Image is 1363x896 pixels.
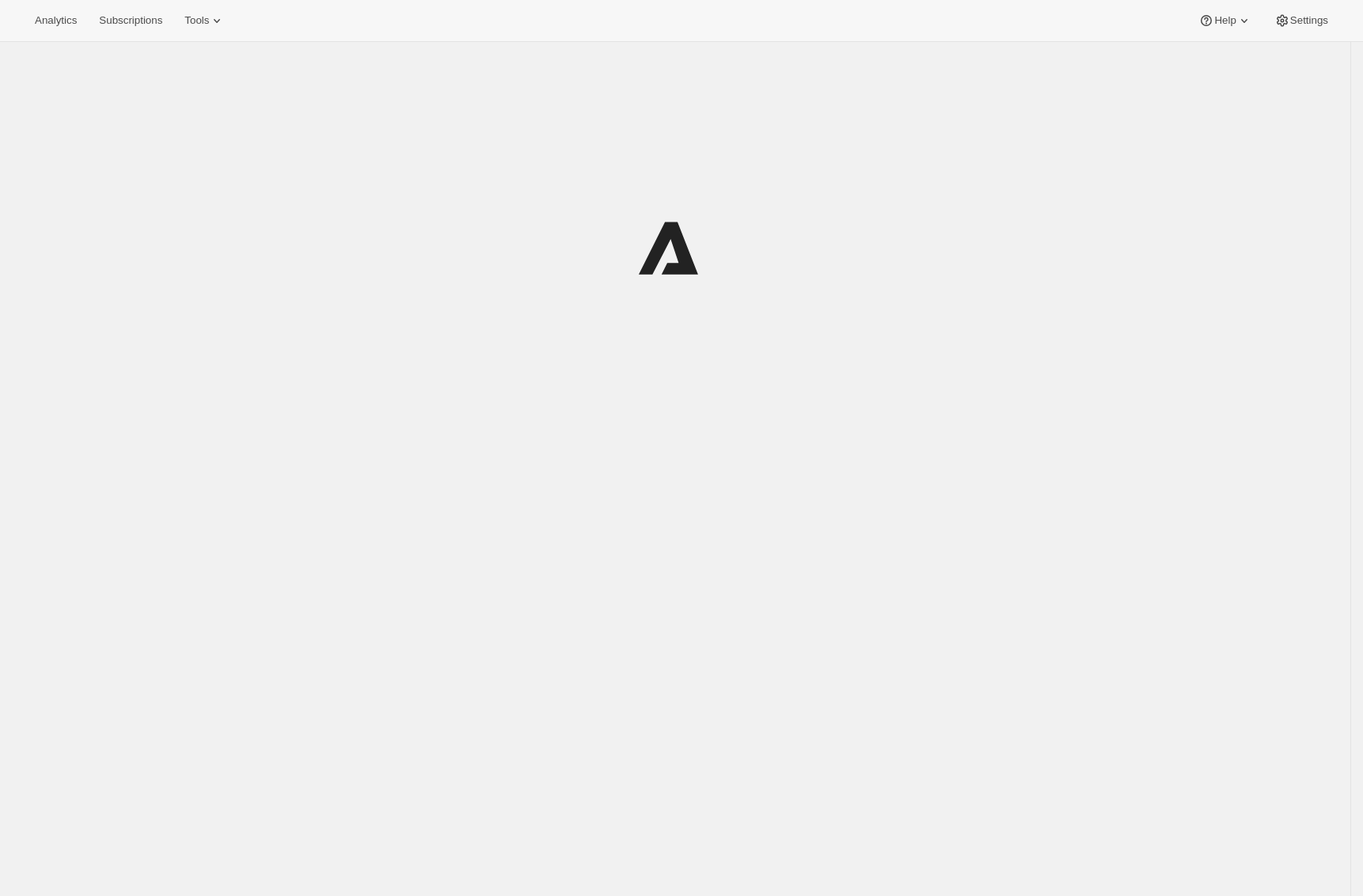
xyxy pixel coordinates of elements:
[1290,14,1328,27] span: Settings
[1189,9,1261,32] button: Help
[89,9,172,32] button: Subscriptions
[25,9,86,32] button: Analytics
[1265,9,1338,32] button: Settings
[1214,14,1236,27] span: Help
[184,14,209,27] span: Tools
[175,9,234,32] button: Tools
[35,14,77,27] span: Analytics
[99,14,162,27] span: Subscriptions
